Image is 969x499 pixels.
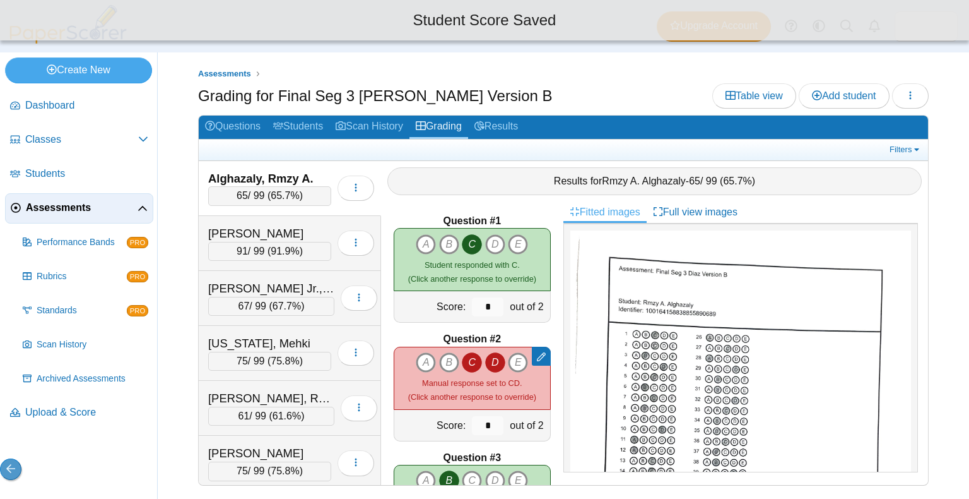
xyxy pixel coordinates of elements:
div: out of 2 [507,410,549,441]
a: Scan History [18,330,153,360]
a: Students [267,116,329,139]
i: B [439,471,459,491]
div: / 99 ( ) [208,186,331,205]
i: B [439,352,459,373]
a: Dashboard [5,91,153,121]
span: 65.7% [271,190,299,201]
div: / 99 ( ) [208,407,334,426]
span: PRO [127,271,148,282]
span: 65 [689,176,700,186]
div: / 99 ( ) [208,352,331,371]
div: Student Score Saved [9,9,960,31]
h1: Grading for Final Seg 3 [PERSON_NAME] Version B [198,85,553,107]
b: Question #3 [443,451,502,465]
i: A [416,352,436,373]
i: E [508,471,528,491]
div: [PERSON_NAME] [208,225,331,242]
i: D [485,352,505,373]
i: C [462,234,482,255]
div: / 99 ( ) [208,297,334,316]
a: Standards PRO [18,296,153,326]
span: Upload & Score [25,406,148,419]
a: Assessments [5,193,153,224]
span: 75 [237,356,248,366]
span: Scan History [37,339,148,351]
span: 91 [237,246,248,256]
span: 75.8% [271,356,299,366]
span: Manual response set to CD. [422,378,522,388]
small: (Click another response to override) [408,378,536,402]
a: Grading [409,116,468,139]
a: Full view images [647,201,744,223]
span: 61.6% [273,411,301,421]
div: [PERSON_NAME], Railyn [208,390,334,407]
div: Score: [394,410,469,441]
span: 61 [238,411,250,421]
span: Assessments [198,69,251,78]
i: E [508,234,528,255]
span: Dashboard [25,99,148,112]
span: 65.7% [723,176,751,186]
a: Rubrics PRO [18,262,153,292]
a: Fitted images [563,201,647,223]
b: Question #1 [443,214,502,228]
span: Rubrics [37,270,127,283]
div: Score: [394,291,469,322]
small: (Click another response to override) [408,260,536,284]
a: Questions [199,116,267,139]
span: Table view [725,90,783,101]
i: E [508,352,528,373]
a: Classes [5,125,153,155]
span: 67 [238,301,250,311]
i: B [439,234,459,255]
a: Add student [799,83,889,109]
span: 67.7% [273,301,301,311]
i: D [485,471,505,491]
div: out of 2 [507,291,549,322]
i: A [416,234,436,255]
span: Classes [25,133,138,147]
div: Alghazaly, Rmzy A. [208,171,331,187]
a: Table view [712,83,796,109]
a: Results [468,116,524,139]
span: Assessments [26,201,138,215]
a: Scan History [329,116,409,139]
span: Student responded with C. [425,260,520,270]
a: Upload & Score [5,398,153,428]
span: Standards [37,304,127,317]
div: [PERSON_NAME] [208,445,331,462]
div: / 99 ( ) [208,462,331,481]
div: [US_STATE], Mehki [208,335,331,352]
a: Performance Bands PRO [18,227,153,258]
i: A [416,471,436,491]
i: C [462,352,482,373]
div: / 99 ( ) [208,242,331,261]
a: Filters [886,143,925,156]
a: Archived Assessments [18,364,153,394]
span: 75.8% [271,466,299,476]
span: Rmzy A. Alghazaly [602,176,686,186]
a: Create New [5,57,152,83]
span: Add student [812,90,876,101]
i: D [485,234,505,255]
span: PRO [127,237,148,248]
span: Performance Bands [37,236,127,249]
span: 65 [237,190,248,201]
span: 75 [237,466,248,476]
i: C [462,471,482,491]
div: Results for - / 99 ( ) [387,167,922,195]
span: PRO [127,305,148,316]
a: PaperScorer [5,35,131,45]
span: Students [25,167,148,181]
span: 91.9% [271,246,299,256]
a: Assessments [195,66,254,82]
b: Question #2 [443,332,502,346]
span: Archived Assessments [37,373,148,385]
div: [PERSON_NAME] Jr., [PERSON_NAME] [208,280,334,297]
a: Students [5,159,153,189]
